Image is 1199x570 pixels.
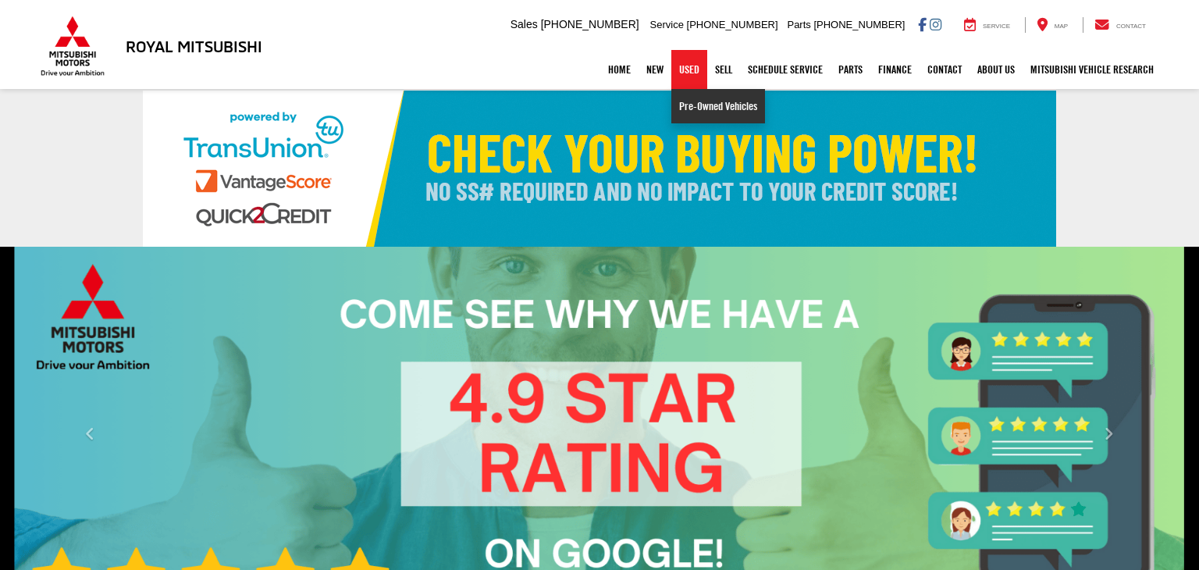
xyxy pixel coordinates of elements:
span: Contact [1116,23,1146,30]
a: Contact [920,50,970,89]
a: Schedule Service: Opens in a new tab [740,50,831,89]
span: Service [983,23,1010,30]
span: [PHONE_NUMBER] [541,18,639,30]
span: [PHONE_NUMBER] [687,19,778,30]
a: Pre-Owned Vehicles [671,89,765,123]
a: Service [952,17,1022,33]
a: Finance [870,50,920,89]
span: [PHONE_NUMBER] [813,19,905,30]
a: Sell [707,50,740,89]
span: Parts [787,19,810,30]
a: Instagram: Click to visit our Instagram page [930,18,941,30]
a: New [639,50,671,89]
a: Used [671,50,707,89]
a: About Us [970,50,1023,89]
span: Service [650,19,684,30]
a: Facebook: Click to visit our Facebook page [918,18,927,30]
a: Home [600,50,639,89]
img: Mitsubishi [37,16,108,77]
h3: Royal Mitsubishi [126,37,262,55]
a: Parts: Opens in a new tab [831,50,870,89]
a: Mitsubishi Vehicle Research [1023,50,1162,89]
span: Sales [511,18,538,30]
a: Contact [1083,17,1158,33]
a: Map [1025,17,1080,33]
img: Check Your Buying Power [143,91,1056,247]
span: Map [1055,23,1068,30]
